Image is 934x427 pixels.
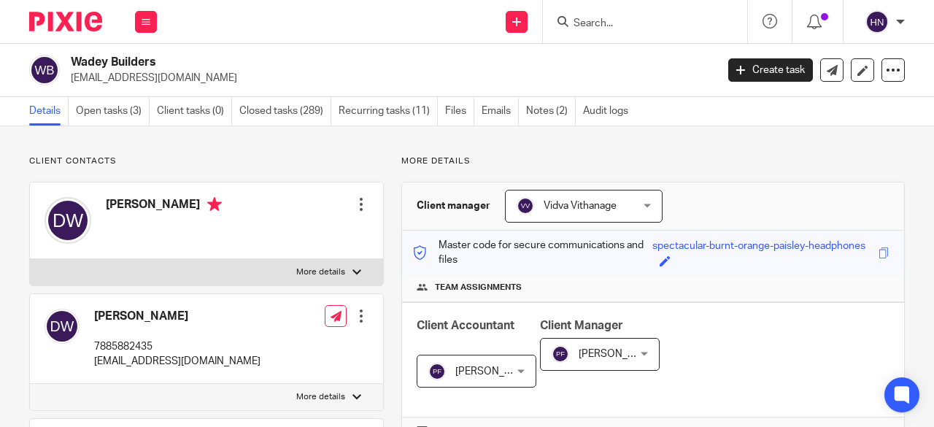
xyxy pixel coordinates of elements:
[29,55,60,85] img: svg%3E
[417,320,514,331] span: Client Accountant
[71,55,579,70] h2: Wadey Builders
[413,238,652,268] p: Master code for secure communications and files
[728,58,813,82] a: Create task
[517,197,534,215] img: svg%3E
[45,197,91,244] img: svg%3E
[572,18,703,31] input: Search
[540,320,623,331] span: Client Manager
[296,391,345,403] p: More details
[435,282,522,293] span: Team assignments
[71,71,706,85] p: [EMAIL_ADDRESS][DOMAIN_NAME]
[526,97,576,126] a: Notes (2)
[29,97,69,126] a: Details
[445,97,474,126] a: Files
[583,97,636,126] a: Audit logs
[207,197,222,212] i: Primary
[544,201,617,211] span: Vidva Vithanage
[579,349,659,359] span: [PERSON_NAME]
[106,197,222,215] h4: [PERSON_NAME]
[29,155,384,167] p: Client contacts
[552,345,569,363] img: svg%3E
[94,354,260,369] p: [EMAIL_ADDRESS][DOMAIN_NAME]
[865,10,889,34] img: svg%3E
[157,97,232,126] a: Client tasks (0)
[482,97,519,126] a: Emails
[296,266,345,278] p: More details
[94,339,260,354] p: 7885882435
[45,309,80,344] img: svg%3E
[455,366,536,377] span: [PERSON_NAME]
[339,97,438,126] a: Recurring tasks (11)
[94,309,260,324] h4: [PERSON_NAME]
[239,97,331,126] a: Closed tasks (289)
[417,199,490,213] h3: Client manager
[29,12,102,31] img: Pixie
[652,239,865,255] div: spectacular-burnt-orange-paisley-headphones
[428,363,446,380] img: svg%3E
[401,155,905,167] p: More details
[76,97,150,126] a: Open tasks (3)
